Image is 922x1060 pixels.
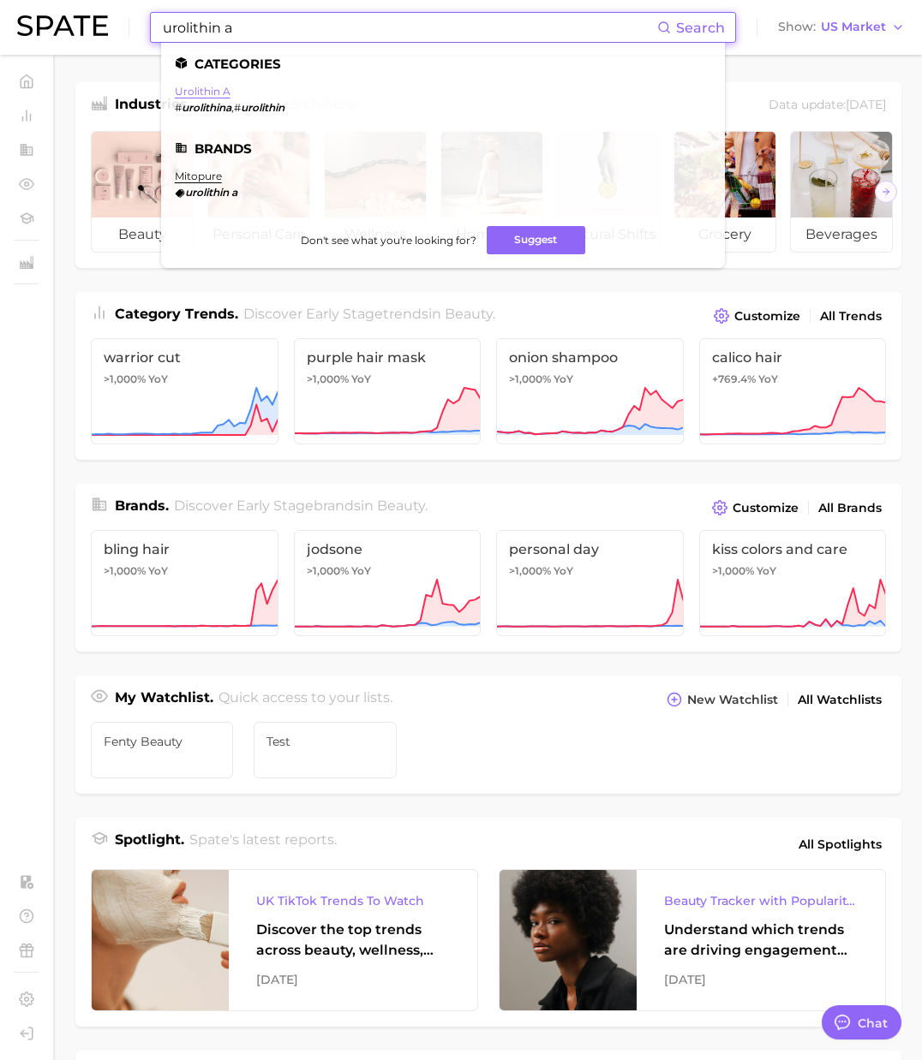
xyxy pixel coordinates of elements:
[798,693,882,707] span: All Watchlists
[148,564,168,578] span: YoY
[254,722,396,778] a: Test
[496,338,684,444] a: onion shampoo>1,000% YoY
[14,1021,39,1046] a: Log out. Currently logged in with e-mail yumi.toki@spate.nyc.
[774,16,909,39] button: ShowUS Market
[509,372,551,385] span: >1,000%
[175,101,182,114] span: #
[799,834,882,855] span: All Spotlights
[769,94,886,117] div: Data update: [DATE]
[708,496,803,520] button: Customize
[664,920,858,961] div: Understand which trends are driving engagement across platforms in the skin, hair, makeup, and fr...
[821,22,886,32] span: US Market
[175,141,711,156] li: Brands
[104,564,146,577] span: >1,000%
[92,217,193,252] span: beauty
[699,530,887,636] a: kiss colors and care>1,000% YoY
[104,372,146,385] span: >1,000%
[664,890,858,911] div: Beauty Tracker with Popularity Index
[687,693,778,707] span: New Watchlist
[662,688,782,712] button: New Watchlist
[496,530,684,636] a: personal day>1,000% YoY
[91,722,233,778] a: Fenty Beauty
[307,349,469,366] span: purple hair mask
[175,85,230,98] a: urolithin a
[241,101,284,114] em: urolithin
[256,969,450,990] div: [DATE]
[794,830,886,859] a: All Spotlights
[554,372,573,386] span: YoY
[816,305,886,328] a: All Trends
[554,564,573,578] span: YoY
[175,57,711,71] li: Categories
[266,735,383,748] span: Test
[174,497,428,514] span: Discover Early Stage brands in .
[307,372,349,385] span: >1,000%
[712,564,754,577] span: >1,000%
[294,338,482,444] a: purple hair mask>1,000% YoY
[256,920,450,961] div: Discover the top trends across beauty, wellness, and personal care on TikTok [GEOGRAPHIC_DATA].
[234,101,241,114] span: #
[712,372,756,385] span: +769.4%
[778,22,816,32] span: Show
[91,530,278,636] a: bling hair>1,000% YoY
[709,304,805,328] button: Customize
[509,349,671,366] span: onion shampoo
[175,170,222,182] a: mitopure
[301,234,476,247] span: Don't see what you're looking for?
[91,869,478,1011] a: UK TikTok Trends To WatchDiscover the top trends across beauty, wellness, and personal care on Ti...
[307,541,469,557] span: jodsone
[185,186,229,199] em: urolithin
[91,338,278,444] a: warrior cut>1,000% YoY
[104,349,266,366] span: warrior cut
[377,497,425,514] span: beauty
[733,501,799,515] span: Customize
[712,541,874,557] span: kiss colors and care
[499,869,886,1011] a: Beauty Tracker with Popularity IndexUnderstand which trends are driving engagement across platfor...
[818,501,882,515] span: All Brands
[104,541,266,557] span: bling hair
[664,969,858,990] div: [DATE]
[115,94,191,117] h1: Industries.
[17,15,108,36] img: SPATE
[351,372,371,386] span: YoY
[115,830,184,859] h1: Spotlight.
[243,306,495,322] span: Discover Early Stage trends in .
[445,306,493,322] span: beauty
[734,309,800,324] span: Customize
[148,372,168,386] span: YoY
[712,349,874,366] span: calico hair
[256,890,450,911] div: UK TikTok Trends To Watch
[294,530,482,636] a: jodsone>1,000% YoY
[875,181,897,203] button: Scroll Right
[115,306,238,322] span: Category Trends .
[509,541,671,557] span: personal day
[814,497,886,520] a: All Brands
[509,564,551,577] span: >1,000%
[758,372,778,386] span: YoY
[699,338,887,444] a: calico hair+769.4% YoY
[820,309,882,324] span: All Trends
[351,564,371,578] span: YoY
[189,830,337,859] h2: Spate's latest reports.
[307,564,349,577] span: >1,000%
[791,217,892,252] span: beverages
[676,20,725,36] span: Search
[182,101,231,114] em: urolithina
[115,688,213,712] h1: My Watchlist.
[161,13,657,42] input: Search here for a brand, industry, or ingredient
[91,131,194,253] a: beauty
[231,186,237,199] em: a
[757,564,776,578] span: YoY
[219,688,392,712] h2: Quick access to your lists.
[104,735,220,748] span: Fenty Beauty
[175,101,284,114] div: ,
[790,131,893,253] a: beverages
[115,497,169,514] span: Brands .
[487,226,585,254] button: Suggest
[793,688,886,712] a: All Watchlists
